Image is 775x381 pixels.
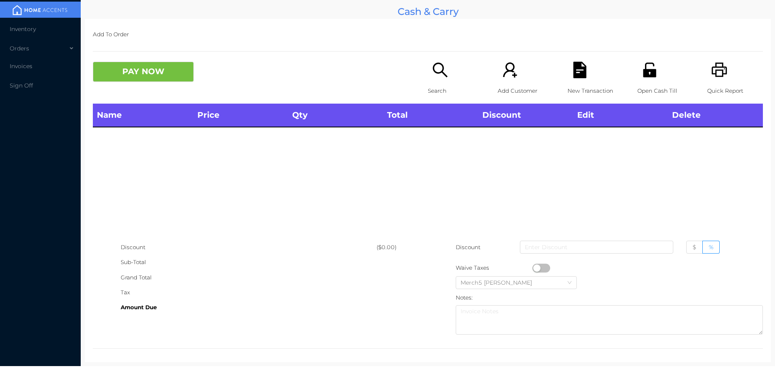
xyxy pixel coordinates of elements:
[383,104,478,127] th: Total
[498,83,553,98] p: Add Customer
[567,280,572,286] i: icon: down
[711,62,728,78] i: icon: printer
[121,285,377,300] div: Tax
[377,240,428,255] div: ($0.00)
[502,62,518,78] i: icon: user-add
[93,104,193,127] th: Name
[668,104,763,127] th: Delete
[456,260,532,275] div: Waive Taxes
[709,244,713,251] span: %
[10,25,36,33] span: Inventory
[288,104,383,127] th: Qty
[121,255,377,270] div: Sub-Total
[637,83,693,98] p: Open Cash Till
[456,294,473,301] label: Notes:
[641,62,658,78] i: icon: unlock
[10,82,33,89] span: Sign Off
[10,4,70,16] img: mainBanner
[121,300,377,315] div: Amount Due
[707,83,763,98] p: Quick Report
[121,240,377,255] div: Discount
[121,270,377,285] div: Grand Total
[478,104,573,127] th: Discount
[461,277,540,289] div: Merch5 Lawrence
[432,62,448,78] i: icon: search
[93,62,194,82] button: PAY NOW
[568,83,623,98] p: New Transaction
[520,241,673,254] input: Enter Discount
[693,244,696,251] span: $
[85,4,771,19] div: Cash & Carry
[93,27,763,42] p: Add To Order
[10,62,32,70] span: Invoices
[572,62,588,78] i: icon: file-text
[573,104,668,127] th: Edit
[428,83,484,98] p: Search
[193,104,288,127] th: Price
[456,240,481,255] p: Discount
